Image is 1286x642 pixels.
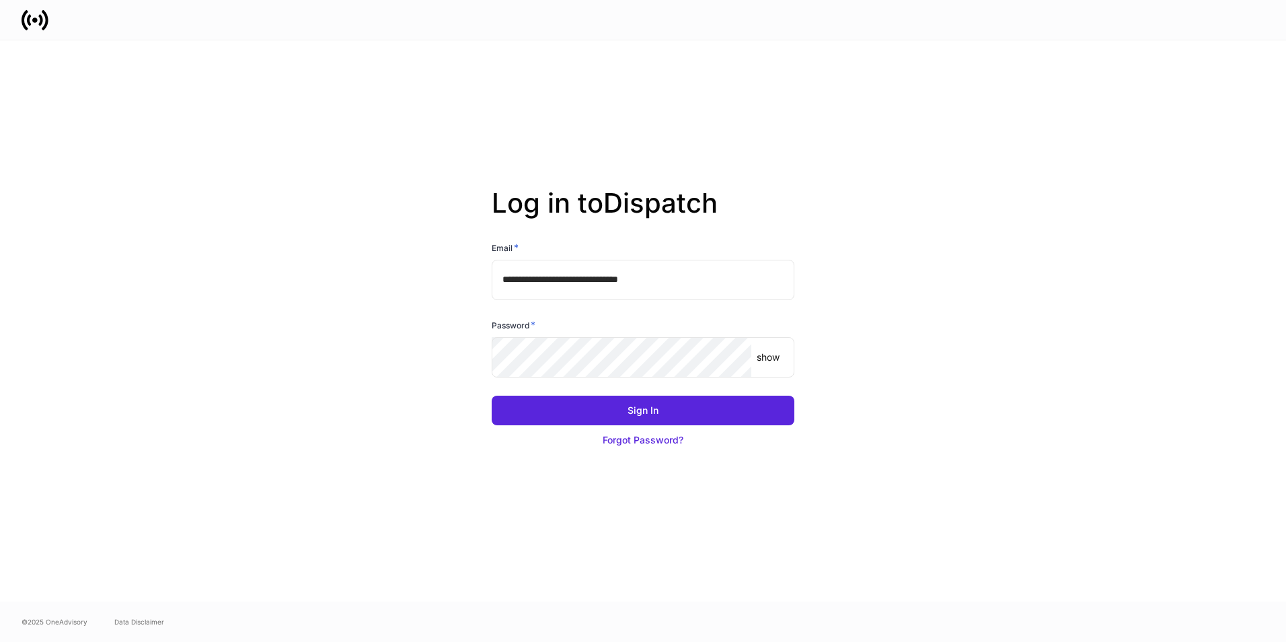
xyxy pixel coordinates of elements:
[492,241,519,254] h6: Email
[603,433,683,447] div: Forgot Password?
[628,404,658,417] div: Sign In
[492,425,794,455] button: Forgot Password?
[757,351,780,364] p: show
[492,396,794,425] button: Sign In
[492,187,794,241] h2: Log in to Dispatch
[22,616,87,627] span: © 2025 OneAdvisory
[492,318,535,332] h6: Password
[114,616,164,627] a: Data Disclaimer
